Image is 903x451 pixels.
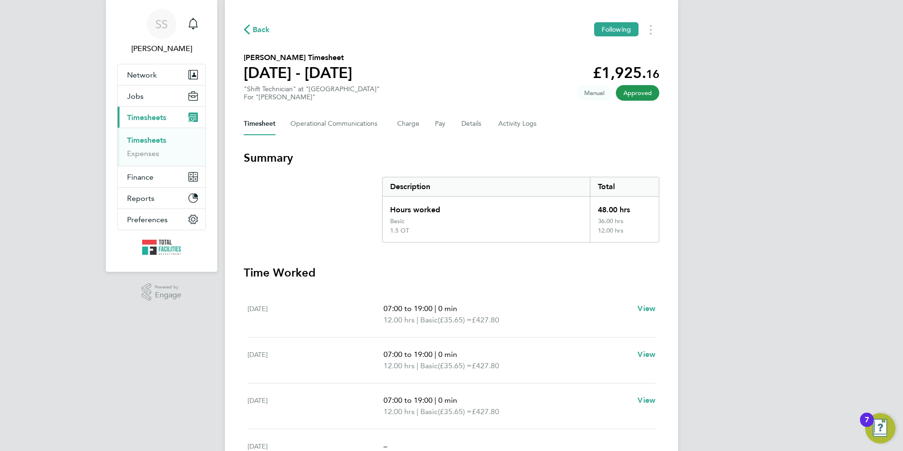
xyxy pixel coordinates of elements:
button: Network [118,64,205,85]
a: View [638,303,656,314]
div: 36.00 hrs [590,217,659,227]
button: Jobs [118,86,205,106]
div: 48.00 hrs [590,197,659,217]
span: £427.80 [472,407,499,416]
span: 07:00 to 19:00 [383,396,433,405]
span: 16 [646,67,659,81]
button: Details [461,113,483,135]
span: 07:00 to 19:00 [383,304,433,313]
span: 07:00 to 19:00 [383,350,433,359]
span: View [638,396,656,405]
span: – [383,442,387,451]
span: (£35.65) = [438,315,472,324]
a: View [638,395,656,406]
div: 7 [865,420,869,432]
span: This timesheet has been approved. [616,85,659,101]
span: View [638,350,656,359]
button: Open Resource Center, 7 new notifications [865,413,895,443]
img: tfrecruitment-logo-retina.png [142,240,181,255]
div: Description [383,177,590,196]
div: [DATE] [247,303,383,326]
span: Following [602,25,631,34]
button: Pay [435,113,446,135]
span: 0 min [438,304,457,313]
span: Finance [127,173,153,182]
div: Total [590,177,659,196]
button: Finance [118,166,205,187]
span: Reports [127,194,154,203]
div: [DATE] [247,349,383,372]
span: | [417,315,418,324]
span: (£35.65) = [438,407,472,416]
span: 12.00 hrs [383,361,415,370]
div: 1.5 OT [390,227,409,234]
h1: [DATE] - [DATE] [244,63,352,82]
span: Timesheets [127,113,166,122]
div: [DATE] [247,395,383,417]
span: | [434,350,436,359]
div: Summary [382,177,659,243]
h2: [PERSON_NAME] Timesheet [244,52,352,63]
button: Back [244,24,270,35]
div: For "[PERSON_NAME]" [244,93,380,101]
a: Go to home page [117,240,206,255]
span: Powered by [155,283,181,291]
button: Following [594,22,639,36]
span: 12.00 hrs [383,407,415,416]
div: Timesheets [118,128,205,166]
a: View [638,349,656,360]
span: £427.80 [472,361,499,370]
span: Basic [420,360,438,372]
span: | [417,361,418,370]
span: 12.00 hrs [383,315,415,324]
button: Charge [397,113,420,135]
a: Timesheets [127,136,166,145]
span: (£35.65) = [438,361,472,370]
div: 12.00 hrs [590,227,659,242]
span: | [417,407,418,416]
a: Powered byEngage [142,283,182,301]
span: Engage [155,291,181,299]
span: Basic [420,406,438,417]
span: £427.80 [472,315,499,324]
span: Back [253,24,270,35]
span: 0 min [438,396,457,405]
span: Network [127,70,157,79]
span: View [638,304,656,313]
span: Basic [420,314,438,326]
button: Activity Logs [498,113,538,135]
h3: Summary [244,150,659,165]
span: SS [155,18,168,30]
button: Timesheet [244,113,275,135]
span: 0 min [438,350,457,359]
span: This timesheet was manually created. [577,85,612,101]
a: SS[PERSON_NAME] [117,9,206,54]
button: Preferences [118,209,205,230]
div: "Shift Technician" at "[GEOGRAPHIC_DATA]" [244,85,380,101]
span: Preferences [127,215,168,224]
button: Operational Communications [290,113,382,135]
button: Timesheets Menu [642,22,659,37]
span: Sam Skinner [117,43,206,54]
h3: Time Worked [244,265,659,280]
div: Hours worked [383,197,590,217]
app-decimal: £1,925. [593,64,659,82]
span: Jobs [127,92,144,101]
span: | [434,304,436,313]
a: Expenses [127,149,159,158]
button: Reports [118,188,205,208]
div: Basic [390,217,404,225]
button: Timesheets [118,107,205,128]
span: | [434,396,436,405]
